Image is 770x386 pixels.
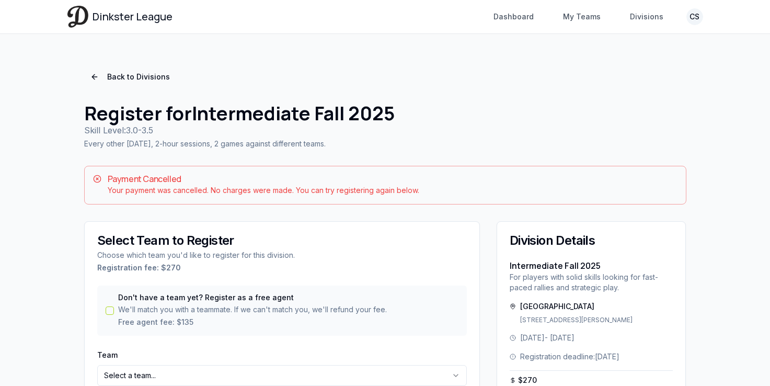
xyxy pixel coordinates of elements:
p: We'll match you with a teammate. If we can't match you, we'll refund your fee. [118,304,387,327]
button: CS [686,8,703,25]
label: Team [97,350,118,359]
a: My Teams [557,7,607,26]
p: For players with solid skills looking for fast-paced rallies and strategic play. [510,272,673,293]
div: Choose which team you'd like to register for this division. [97,250,467,273]
a: Divisions [624,7,670,26]
label: Don't have a team yet? Register as a free agent [118,294,387,301]
h1: Register for Intermediate Fall 2025 [84,103,686,124]
p: [STREET_ADDRESS][PERSON_NAME] [520,316,673,324]
div: $ 270 [510,375,537,385]
span: Registration fee: $ 270 [97,263,467,273]
p: Every other [DATE], 2-hour sessions, 2 games against different teams. [84,139,686,149]
span: Dinkster League [93,9,173,24]
div: Select Team to Register [97,234,467,247]
h3: Intermediate Fall 2025 [510,259,673,272]
a: Back to Divisions [84,67,176,86]
img: Dinkster [67,6,88,27]
div: Your payment was cancelled. No charges were made. You can try registering again below. [93,185,677,196]
div: [GEOGRAPHIC_DATA] [510,301,673,312]
a: Dashboard [487,7,540,26]
a: Dinkster League [67,6,173,27]
h5: Payment Cancelled [93,175,677,183]
div: Division Details [510,234,673,247]
div: [DATE] - [DATE] [510,333,673,343]
p: Skill Level: 3.0-3.5 [84,124,686,137]
div: Registration deadline: [DATE] [510,351,673,362]
span: Free agent fee: $ 135 [118,317,387,327]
